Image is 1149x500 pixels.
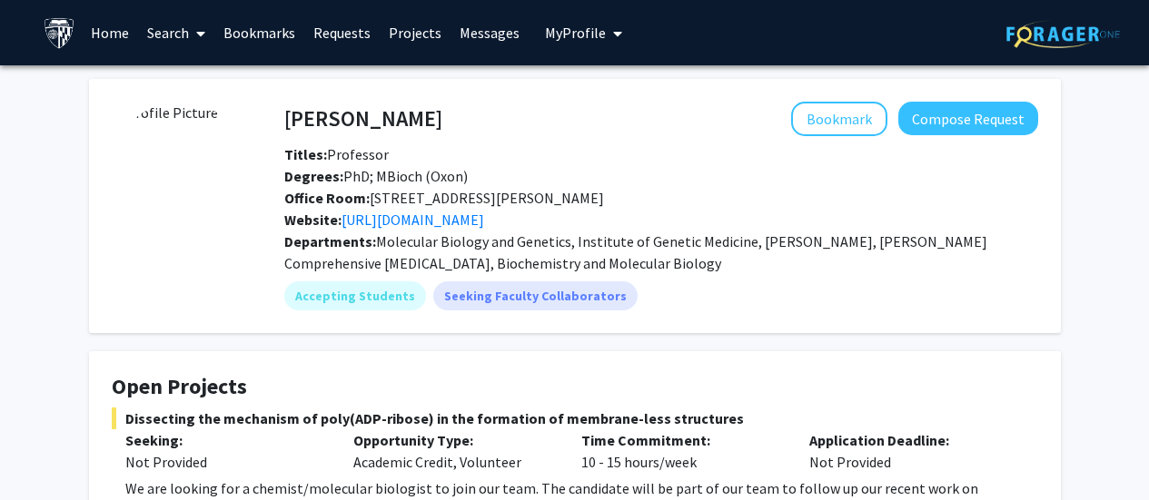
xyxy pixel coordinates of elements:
b: Degrees: [284,167,343,185]
span: Dissecting the mechanism of poly(ADP-ribose) in the formation of membrane-less structures [112,407,1038,429]
p: Opportunity Type: [353,429,554,451]
a: Messages [451,1,529,64]
a: Search [138,1,214,64]
h4: Open Projects [112,374,1038,400]
button: Add Anthony K. L. Leung to Bookmarks [791,102,887,136]
div: Academic Credit, Volunteer [340,429,568,473]
span: My Profile [545,24,606,42]
b: Departments: [284,232,376,250]
a: Home [82,1,138,64]
p: Time Commitment: [581,429,782,451]
a: Requests [304,1,380,64]
iframe: Chat [14,418,77,486]
b: Titles: [284,145,327,163]
mat-chip: Seeking Faculty Collaborators [433,281,638,310]
button: Compose Request to Anthony K. L. Leung [898,102,1038,135]
div: Not Provided [796,429,1024,473]
a: Bookmarks [214,1,304,64]
div: Not Provided [125,451,326,473]
h4: [PERSON_NAME] [284,102,442,135]
p: Seeking: [125,429,326,451]
span: Professor [284,145,389,163]
a: Projects [380,1,451,64]
img: Johns Hopkins University Logo [44,17,75,49]
span: [STREET_ADDRESS][PERSON_NAME] [284,189,604,207]
span: PhD; MBioch (Oxon) [284,167,468,185]
b: Website: [284,211,342,229]
a: Opens in a new tab [342,211,484,229]
img: Profile Picture [112,102,248,238]
img: ForagerOne Logo [1006,20,1120,48]
b: Office Room: [284,189,370,207]
span: Molecular Biology and Genetics, Institute of Genetic Medicine, [PERSON_NAME], [PERSON_NAME] Compr... [284,232,987,272]
div: 10 - 15 hours/week [568,429,796,473]
mat-chip: Accepting Students [284,281,426,310]
p: Application Deadline: [809,429,1010,451]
